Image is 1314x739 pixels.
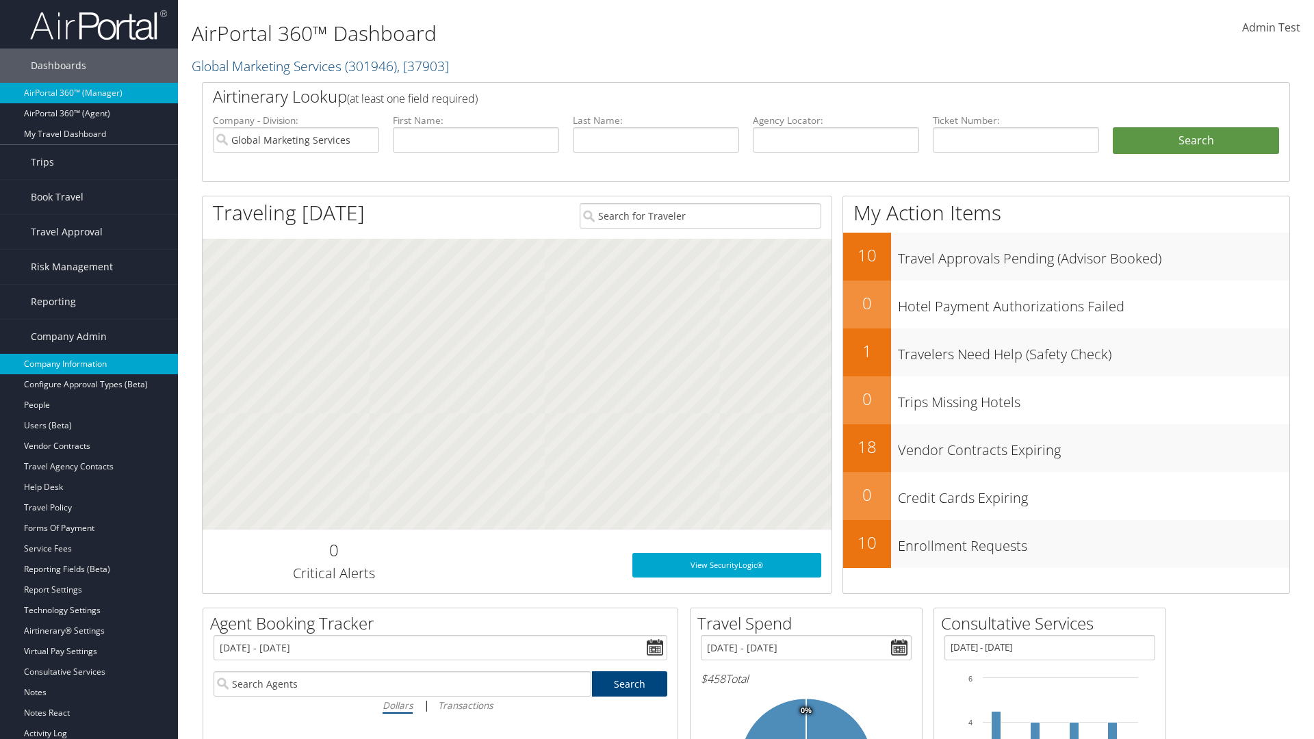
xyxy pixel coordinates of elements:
h1: Traveling [DATE] [213,198,365,227]
span: , [ 37903 ] [397,57,449,75]
label: First Name: [393,114,559,127]
i: Transactions [438,699,493,712]
h1: AirPortal 360™ Dashboard [192,19,931,48]
h2: Airtinerary Lookup [213,85,1189,108]
h2: 0 [843,483,891,506]
a: 10Travel Approvals Pending (Advisor Booked) [843,233,1289,281]
a: 0Credit Cards Expiring [843,472,1289,520]
h2: 18 [843,435,891,458]
a: 0Trips Missing Hotels [843,376,1289,424]
label: Agency Locator: [753,114,919,127]
h2: 0 [843,387,891,411]
a: Search [592,671,668,697]
a: View SecurityLogic® [632,553,821,578]
label: Company - Division: [213,114,379,127]
span: Company Admin [31,320,107,354]
span: Reporting [31,285,76,319]
h2: Travel Spend [697,612,922,635]
span: Admin Test [1242,20,1300,35]
h3: Vendor Contracts Expiring [898,434,1289,460]
h3: Trips Missing Hotels [898,386,1289,412]
span: Travel Approval [31,215,103,249]
span: $458 [701,671,725,686]
a: Global Marketing Services [192,57,449,75]
h3: Hotel Payment Authorizations Failed [898,290,1289,316]
span: Risk Management [31,250,113,284]
h2: 0 [843,291,891,315]
span: ( 301946 ) [345,57,397,75]
h2: Consultative Services [941,612,1165,635]
h2: Agent Booking Tracker [210,612,678,635]
h3: Critical Alerts [213,564,454,583]
a: Admin Test [1242,7,1300,49]
a: 0Hotel Payment Authorizations Failed [843,281,1289,328]
a: 18Vendor Contracts Expiring [843,424,1289,472]
h3: Enrollment Requests [898,530,1289,556]
div: | [214,697,667,714]
h3: Travel Approvals Pending (Advisor Booked) [898,242,1289,268]
a: 1Travelers Need Help (Safety Check) [843,328,1289,376]
span: Trips [31,145,54,179]
i: Dollars [383,699,413,712]
h1: My Action Items [843,198,1289,227]
h2: 1 [843,339,891,363]
span: Dashboards [31,49,86,83]
h3: Travelers Need Help (Safety Check) [898,338,1289,364]
h2: 0 [213,539,454,562]
label: Last Name: [573,114,739,127]
span: Book Travel [31,180,83,214]
h2: 10 [843,244,891,267]
span: (at least one field required) [347,91,478,106]
h2: 10 [843,531,891,554]
tspan: 6 [968,675,972,683]
button: Search [1113,127,1279,155]
label: Ticket Number: [933,114,1099,127]
img: airportal-logo.png [30,9,167,41]
h6: Total [701,671,912,686]
input: Search Agents [214,671,591,697]
a: 10Enrollment Requests [843,520,1289,568]
input: Search for Traveler [580,203,821,229]
tspan: 4 [968,718,972,727]
tspan: 0% [801,707,812,715]
h3: Credit Cards Expiring [898,482,1289,508]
